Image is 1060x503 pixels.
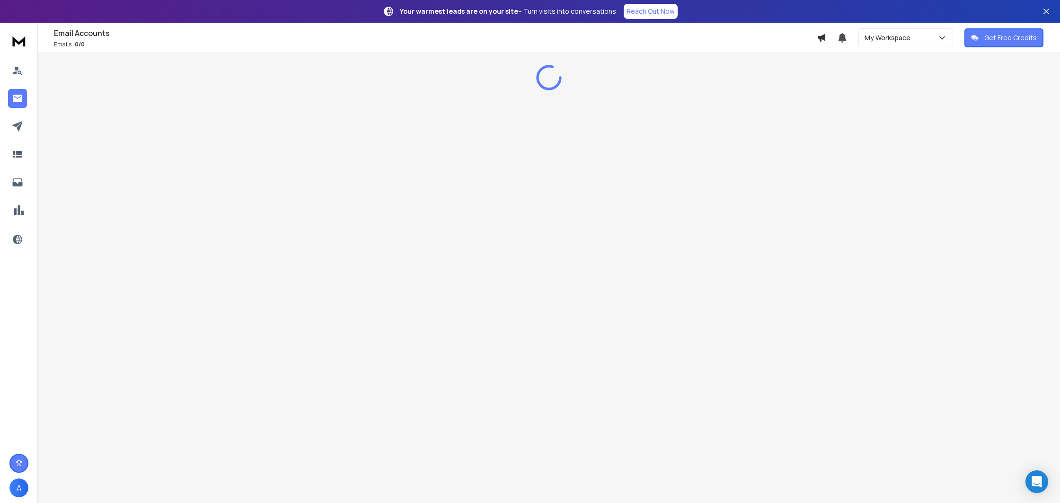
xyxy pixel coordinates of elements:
[9,478,28,497] button: A
[865,33,914,43] p: My Workspace
[627,7,675,16] p: Reach Out Now
[9,32,28,50] img: logo
[75,40,85,48] span: 0 / 0
[54,41,817,48] p: Emails :
[54,27,817,39] h1: Email Accounts
[400,7,616,16] p: – Turn visits into conversations
[964,28,1043,47] button: Get Free Credits
[1025,470,1048,493] div: Open Intercom Messenger
[400,7,518,16] strong: Your warmest leads are on your site
[624,4,678,19] a: Reach Out Now
[984,33,1037,43] p: Get Free Credits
